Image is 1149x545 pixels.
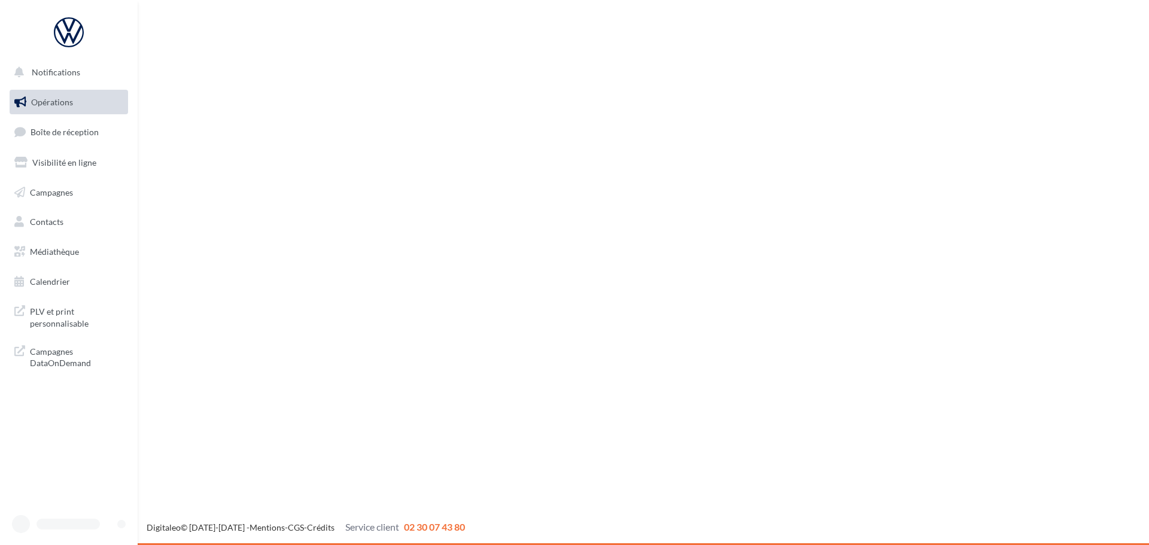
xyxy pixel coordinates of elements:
a: Mentions [250,522,285,532]
a: Boîte de réception [7,119,130,145]
a: Calendrier [7,269,130,294]
a: Campagnes DataOnDemand [7,339,130,374]
a: Crédits [307,522,335,532]
a: Médiathèque [7,239,130,264]
a: Visibilité en ligne [7,150,130,175]
a: Digitaleo [147,522,181,532]
span: Opérations [31,97,73,107]
a: Campagnes [7,180,130,205]
a: Opérations [7,90,130,115]
span: Service client [345,521,399,532]
span: Calendrier [30,276,70,287]
span: Contacts [30,217,63,227]
span: Médiathèque [30,246,79,257]
a: CGS [288,522,304,532]
span: Boîte de réception [31,127,99,137]
span: PLV et print personnalisable [30,303,123,329]
span: 02 30 07 43 80 [404,521,465,532]
span: Visibilité en ligne [32,157,96,168]
span: Notifications [32,67,80,77]
span: © [DATE]-[DATE] - - - [147,522,465,532]
a: PLV et print personnalisable [7,299,130,334]
a: Contacts [7,209,130,235]
span: Campagnes [30,187,73,197]
span: Campagnes DataOnDemand [30,343,123,369]
button: Notifications [7,60,126,85]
